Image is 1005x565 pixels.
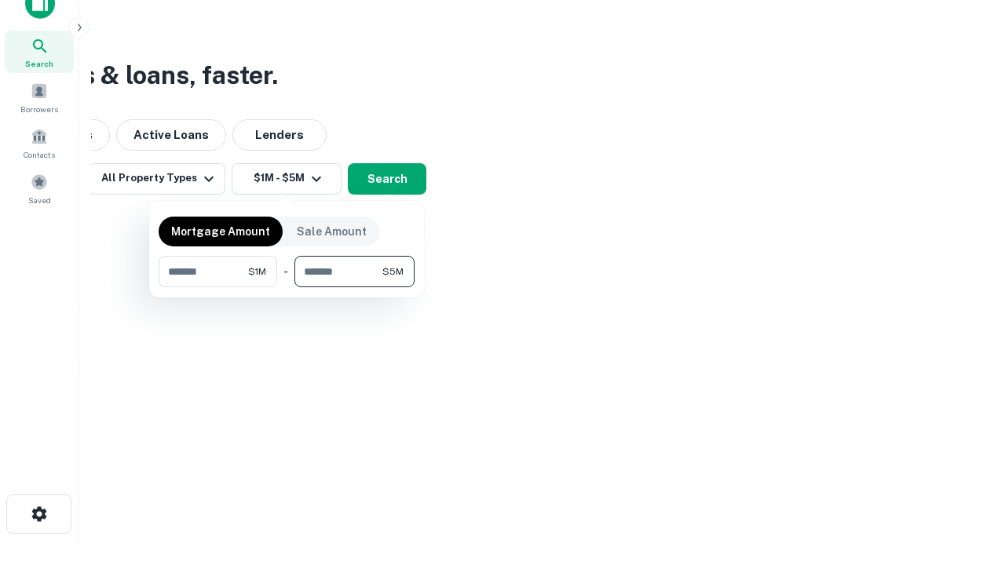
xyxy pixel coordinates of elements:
[382,264,404,279] span: $5M
[248,264,266,279] span: $1M
[926,439,1005,515] iframe: Chat Widget
[297,223,367,240] p: Sale Amount
[171,223,270,240] p: Mortgage Amount
[283,256,288,287] div: -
